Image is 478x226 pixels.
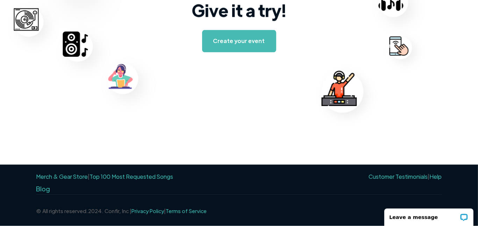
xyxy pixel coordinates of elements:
[390,37,409,56] img: iphone icon
[90,173,173,181] a: Top 100 Most Requested Songs
[107,64,133,90] img: girl djing
[202,30,276,52] a: Create your event
[321,71,357,106] img: man djing
[36,206,207,217] div: © All rights reserved.2024. Confir, Inc | |
[14,7,39,32] img: record player
[132,208,164,214] a: Privacy Policy
[166,208,207,214] a: Terms of Service
[36,173,88,181] a: Merch & Gear Store
[369,173,428,181] a: Customer Testimonials
[380,204,478,226] iframe: LiveChat chat widget
[367,172,442,182] div: |
[36,185,50,193] a: Blog
[36,172,173,182] div: |
[63,32,88,57] img: speaker
[430,173,442,181] a: Help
